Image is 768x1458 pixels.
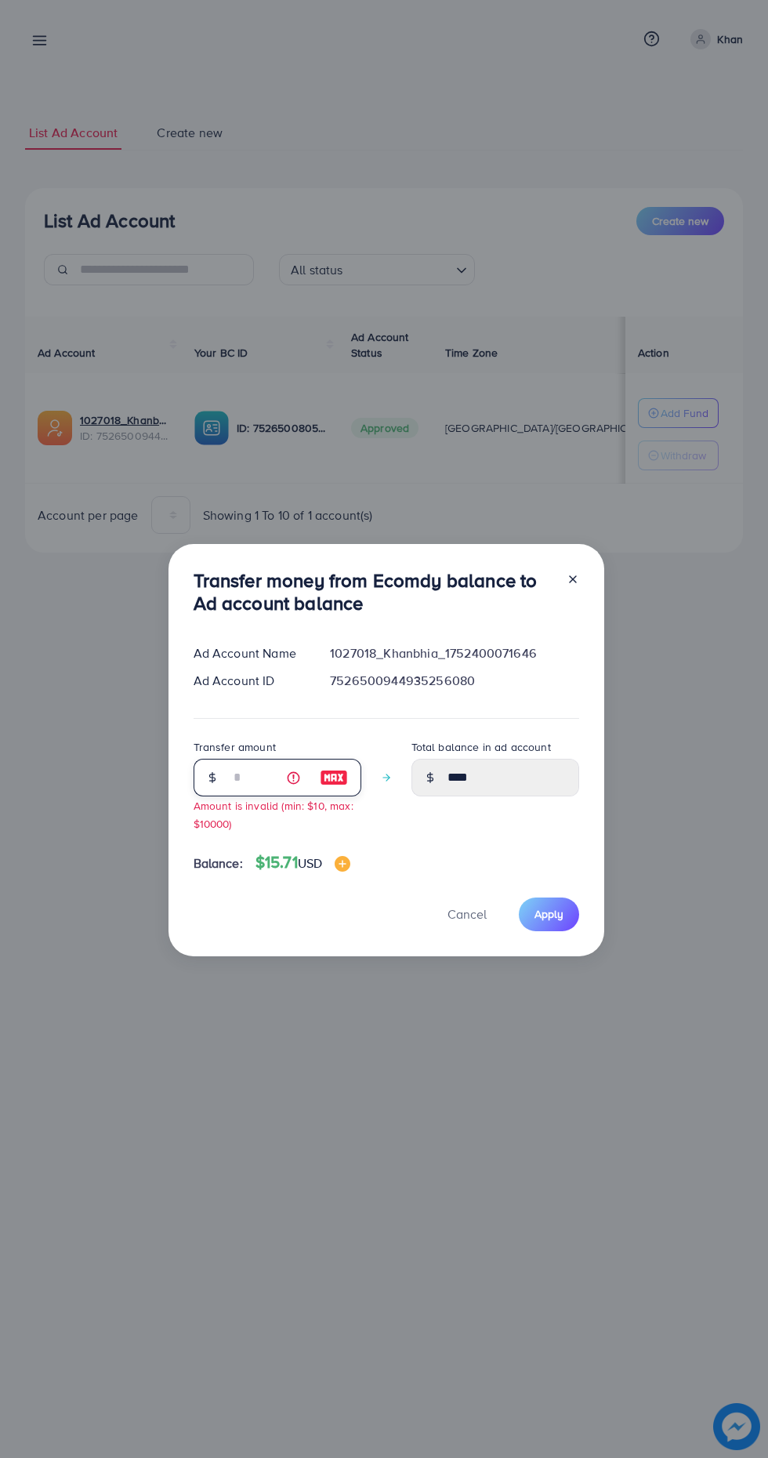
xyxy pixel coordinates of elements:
[411,739,551,755] label: Total balance in ad account
[519,898,579,931] button: Apply
[194,569,554,615] h3: Transfer money from Ecomdy balance to Ad account balance
[255,853,350,872] h4: $15.71
[317,644,591,662] div: 1027018_Khanbhia_1752400071646
[194,854,243,872] span: Balance:
[181,672,318,690] div: Ad Account ID
[534,906,563,922] span: Apply
[298,854,322,872] span: USD
[320,768,348,787] img: image
[428,898,506,931] button: Cancel
[194,739,276,755] label: Transfer amount
[335,856,350,872] img: image
[317,672,591,690] div: 7526500944935256080
[181,644,318,662] div: Ad Account Name
[194,798,353,831] small: Amount is invalid (min: $10, max: $10000)
[447,905,487,923] span: Cancel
